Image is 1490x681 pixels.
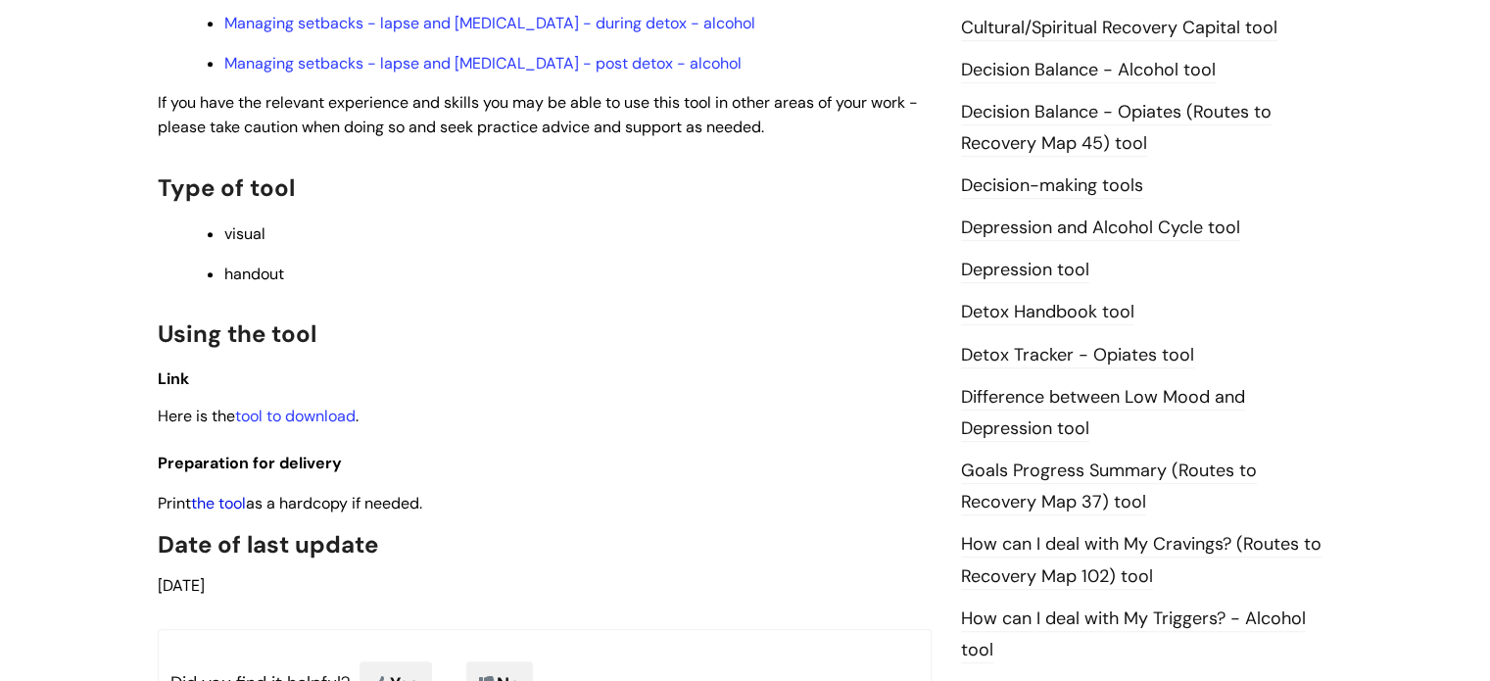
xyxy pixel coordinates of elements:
span: Print as a hardcopy if needed. [158,493,422,513]
a: Depression tool [961,258,1089,283]
a: Detox Handbook tool [961,300,1134,325]
a: Depression and Alcohol Cycle tool [961,216,1240,241]
span: If you have the relevant experience and skills you may be able to use this tool in other areas of... [158,92,918,137]
span: Link [158,368,189,389]
a: Decision-making tools [961,173,1143,199]
a: How can I deal with My Cravings? (Routes to Recovery Map 102) tool [961,532,1322,589]
span: [DATE] [158,575,205,596]
span: Using the tool [158,318,316,349]
a: How can I deal with My Triggers? - Alcohol tool [961,607,1306,663]
a: Managing setbacks - lapse and [MEDICAL_DATA] - during detox - alcohol [224,13,755,33]
a: Goals Progress Summary (Routes to Recovery Map 37) tool [961,459,1257,515]
span: Date of last update [158,529,378,559]
a: Detox Tracker - Opiates tool [961,343,1194,368]
span: Preparation for delivery [158,453,342,473]
span: Type of tool [158,172,295,203]
a: Decision Balance - Opiates (Routes to Recovery Map 45) tool [961,100,1272,157]
span: handout [224,264,284,284]
a: the tool [191,493,246,513]
a: tool to download [235,406,356,426]
a: Difference between Low Mood and Depression tool [961,385,1245,442]
a: Cultural/Spiritual Recovery Capital tool [961,16,1277,41]
span: visual [224,223,265,244]
span: Here is the . [158,406,359,426]
a: Decision Balance - Alcohol tool [961,58,1216,83]
a: Managing setbacks - lapse and [MEDICAL_DATA] - post detox - alcohol [224,53,742,73]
